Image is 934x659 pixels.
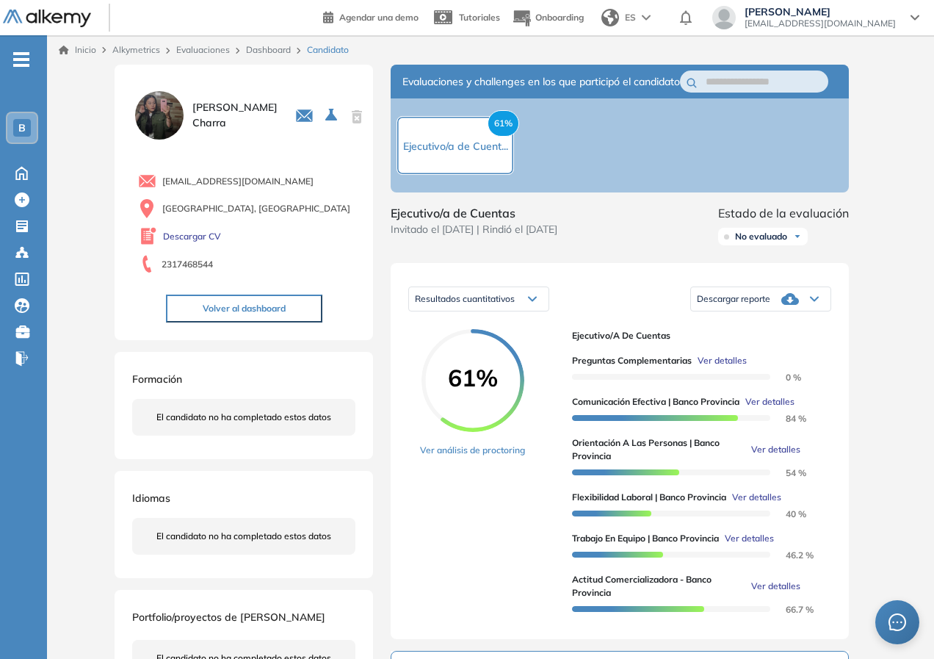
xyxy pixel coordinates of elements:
[735,231,787,242] span: No evaluado
[192,100,278,131] span: [PERSON_NAME] Charra
[535,12,584,23] span: Onboarding
[572,491,726,504] span: Flexibilidad Laboral | Banco Provincia
[163,230,221,243] a: Descargar CV
[246,44,291,55] a: Dashboard
[768,413,806,424] span: 84 %
[3,10,91,28] img: Logo
[719,532,774,545] button: Ver detalles
[745,395,794,408] span: Ver detalles
[697,293,770,305] span: Descargar reporte
[402,74,680,90] span: Evaluaciones y challenges en los que participó el candidato
[176,44,230,55] a: Evaluaciones
[726,491,781,504] button: Ver detalles
[572,395,739,408] span: Comunicación efectiva | Banco Provincia
[692,354,747,367] button: Ver detalles
[572,354,692,367] span: Preguntas complementarias
[166,295,322,323] button: Volver al dashboard
[421,366,524,389] span: 61%
[768,467,806,478] span: 54 %
[391,222,557,237] span: Invitado el [DATE] | Rindió el [DATE]
[162,175,314,188] span: [EMAIL_ADDRESS][DOMAIN_NAME]
[745,6,896,18] span: [PERSON_NAME]
[112,44,160,55] span: Alkymetrics
[572,573,745,599] span: Actitud comercializadora - Banco Provincia
[572,329,819,342] span: Ejecutivo/a de Cuentas
[156,530,331,543] span: El candidato no ha completado estos datos
[745,18,896,29] span: [EMAIL_ADDRESS][DOMAIN_NAME]
[162,202,350,215] span: [GEOGRAPHIC_DATA], [GEOGRAPHIC_DATA]
[642,15,651,21] img: arrow
[751,580,800,593] span: Ver detalles
[415,293,515,304] span: Resultados cuantitativos
[698,354,747,367] span: Ver detalles
[888,613,906,631] span: message
[132,372,182,386] span: Formación
[512,2,584,34] button: Onboarding
[132,88,187,143] img: PROFILE_MENU_LOGO_USER
[745,443,800,456] button: Ver detalles
[572,436,745,463] span: Orientación a las personas | Banco Provincia
[488,110,519,137] span: 61%
[319,102,346,129] button: Seleccione la evaluación activa
[718,204,849,222] span: Estado de la evaluación
[745,580,800,593] button: Ver detalles
[59,43,96,57] a: Inicio
[732,491,781,504] span: Ver detalles
[403,140,508,153] span: Ejecutivo/a de Cuent...
[391,204,557,222] span: Ejecutivo/a de Cuentas
[768,372,801,383] span: 0 %
[132,611,325,624] span: Portfolio/proyectos de [PERSON_NAME]
[18,122,26,134] span: B
[751,443,800,456] span: Ver detalles
[768,550,814,561] span: 46.2 %
[625,11,636,24] span: ES
[601,9,619,26] img: world
[132,491,170,505] span: Idiomas
[420,444,525,457] a: Ver análisis de proctoring
[307,43,349,57] span: Candidato
[768,604,814,615] span: 66.7 %
[572,532,719,545] span: Trabajo en equipo | Banco Provincia
[793,232,802,241] img: Ícono de flecha
[323,7,419,25] a: Agendar una demo
[459,12,500,23] span: Tutoriales
[162,258,213,271] span: 2317468544
[13,58,29,61] i: -
[739,395,794,408] button: Ver detalles
[156,411,331,424] span: El candidato no ha completado estos datos
[768,508,806,519] span: 40 %
[339,12,419,23] span: Agendar una demo
[725,532,774,545] span: Ver detalles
